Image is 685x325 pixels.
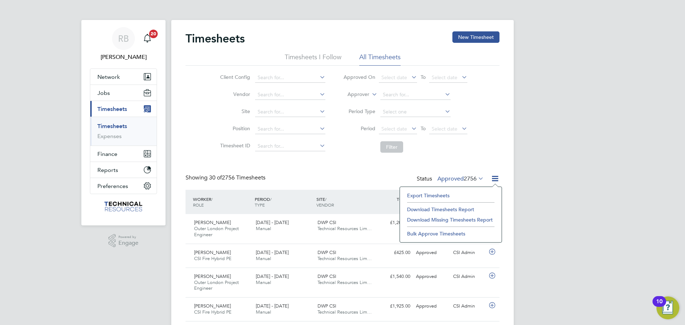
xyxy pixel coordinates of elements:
li: Export Timesheets [404,191,498,200]
a: RB[PERSON_NAME] [90,27,157,61]
span: [DATE] - [DATE] [256,273,289,279]
span: DWP CSI [318,219,336,225]
button: Finance [90,146,157,162]
div: Timesheets [90,117,157,146]
li: Bulk Approve Timesheets [404,229,498,239]
span: TOTAL [397,196,410,202]
span: CSI Fire Hybrid PE [194,309,232,315]
span: To [418,72,428,82]
button: Timesheets [90,101,157,117]
label: Period [343,125,375,132]
span: [DATE] - [DATE] [256,303,289,309]
span: Select date [432,126,457,132]
input: Select one [380,107,451,117]
button: Network [90,69,157,85]
a: Timesheets [97,123,127,130]
input: Search for... [255,73,325,83]
span: [PERSON_NAME] [194,249,231,255]
span: Rianna Bowles [90,53,157,61]
span: Manual [256,225,271,232]
span: Technical Resources Lim… [318,309,372,315]
span: ROLE [193,202,204,208]
li: All Timesheets [359,53,401,66]
div: £425.00 [376,247,413,259]
button: Filter [380,141,403,153]
input: Search for... [255,124,325,134]
input: Search for... [255,90,325,100]
span: / [211,196,213,202]
span: Outer London Project Engineer [194,225,239,238]
span: DWP CSI [318,303,336,309]
button: Open Resource Center, 10 new notifications [656,296,679,319]
div: PERIOD [253,193,315,211]
div: £1,925.00 [376,300,413,312]
span: Timesheets [97,106,127,112]
nav: Main navigation [81,20,166,225]
label: Vendor [218,91,250,97]
label: Timesheet ID [218,142,250,149]
label: Position [218,125,250,132]
span: 2756 Timesheets [209,174,265,181]
span: Outer London Project Engineer [194,279,239,291]
span: 2756 [464,175,477,182]
span: Technical Resources Lim… [318,279,372,285]
div: CSI Admin [450,300,487,312]
span: Reports [97,167,118,173]
input: Search for... [255,107,325,117]
span: [PERSON_NAME] [194,219,231,225]
a: 20 [140,27,154,50]
div: 10 [656,301,663,311]
button: Reports [90,162,157,178]
div: CSI Admin [450,271,487,283]
a: Go to home page [90,201,157,213]
li: Timesheets I Follow [285,53,341,66]
span: Engage [118,240,138,246]
div: Status [417,174,485,184]
div: CSI Admin [450,247,487,259]
button: New Timesheet [452,31,499,43]
span: / [325,196,326,202]
span: Select date [381,74,407,81]
img: technicalresources-logo-retina.png [103,201,144,213]
div: £1,200.00 [376,217,413,229]
span: Manual [256,255,271,261]
span: 30 of [209,174,222,181]
div: £1,540.00 [376,271,413,283]
span: TYPE [255,202,265,208]
li: Download Missing Timesheets Report [404,215,498,225]
span: CSI Fire Hybrid PE [194,255,232,261]
div: SITE [315,193,376,211]
label: Client Config [218,74,250,80]
label: Site [218,108,250,115]
a: Powered byEngage [108,234,139,248]
span: To [418,124,428,133]
span: Select date [432,74,457,81]
li: Download Timesheets Report [404,204,498,214]
div: WORKER [191,193,253,211]
div: Approved [413,300,450,312]
span: / [270,196,272,202]
span: Technical Resources Lim… [318,225,372,232]
h2: Timesheets [186,31,245,46]
div: Approved [413,271,450,283]
span: Jobs [97,90,110,96]
button: Jobs [90,85,157,101]
div: Approved [413,247,450,259]
a: Expenses [97,133,122,139]
span: VENDOR [316,202,334,208]
button: Preferences [90,178,157,194]
span: Powered by [118,234,138,240]
span: [PERSON_NAME] [194,273,231,279]
span: [DATE] - [DATE] [256,249,289,255]
div: Showing [186,174,267,182]
span: Select date [381,126,407,132]
span: Preferences [97,183,128,189]
label: Period Type [343,108,375,115]
span: Technical Resources Lim… [318,255,372,261]
label: Approved On [343,74,375,80]
span: Finance [97,151,117,157]
span: DWP CSI [318,249,336,255]
span: DWP CSI [318,273,336,279]
span: 20 [149,30,158,38]
label: Approver [337,91,369,98]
